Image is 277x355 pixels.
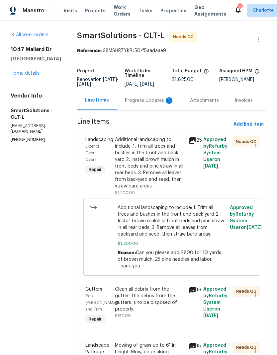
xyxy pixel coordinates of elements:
[125,82,154,87] span: -
[230,205,262,230] span: Approved by Refurby System User on
[86,316,104,322] span: Repair
[235,97,253,104] div: Invoices
[237,4,242,11] div: 67
[85,97,109,104] div: Line Items
[118,250,221,268] span: Can you please add $800 for 10 yards of brown mulch. 25 pine needles and labor. Thank you
[115,314,131,318] span: $150.00
[118,250,136,255] span: Reason:
[103,77,117,82] span: [DATE]
[77,32,164,39] span: SmartSolutions - CLT-L
[23,7,45,14] span: Maestro
[77,118,231,131] span: Line Items
[204,69,209,77] span: The total cost of line items that have been proposed by Opendoor. This sum includes line items th...
[11,33,48,37] a: All work orders
[203,314,218,318] span: [DATE]
[85,137,113,142] span: Landscaping
[77,47,266,54] div: 38MSHRZYKBJ50-f5aadaae9
[160,7,186,14] span: Properties
[77,82,91,87] span: [DATE]
[11,123,61,134] p: [EMAIL_ADDRESS][DOMAIN_NAME]
[11,93,61,99] h4: Vendor Info
[254,69,260,77] span: The hpm assigned to this work order.
[85,287,102,292] span: Gutters
[11,107,61,120] h5: SmartSolutions - CLT-L
[247,225,262,230] span: [DATE]
[85,7,106,14] span: Projects
[236,288,259,295] span: Needs QC
[115,286,185,313] div: Clean all debris from the gutter. The debris from the gutters is to be disposed of properly.
[172,77,194,82] span: $1,825.00
[203,137,228,169] span: Approved by Refurby System User on
[231,118,266,131] button: Add line item
[203,287,228,318] span: Approved by Refurby System User on
[236,138,259,145] span: Needs QC
[114,4,131,17] span: Work Orders
[233,120,264,129] span: Add line item
[140,82,154,87] span: [DATE]
[86,166,104,173] span: Repair
[219,69,252,73] h5: Assigned HPM
[118,204,226,238] span: Additional landscaping to include: 1. Trim all trees and bushes in the front and back yard 2. Ins...
[11,46,61,53] h2: 1047 Mallard Dr
[115,136,185,189] div: Additional landscaping to include: 1. Trim all trees and bushes in the front and back yard 2. Ins...
[194,4,226,17] span: Geo Assignments
[11,71,40,76] a: Home details
[219,77,267,82] div: [PERSON_NAME]
[236,344,259,351] span: Needs QC
[125,69,172,78] h5: Work Order Timeline
[125,82,138,87] span: [DATE]
[253,7,274,14] span: Charlotte
[172,69,202,73] h5: Total Budget
[85,294,117,311] span: Roof - [PERSON_NAME] and Trim
[188,342,199,350] div: 15
[188,136,199,144] div: 25
[77,77,119,87] span: Renovation
[115,191,135,195] span: $1,200.00
[118,240,226,247] span: $1,200.00
[85,343,109,354] span: Landscape Package
[188,286,199,294] div: 16
[77,48,102,53] b: Reference:
[125,97,174,104] div: Progress Updates
[190,97,219,104] div: Attachments
[77,69,94,73] h5: Project
[138,8,152,13] span: Tasks
[203,164,218,169] span: [DATE]
[63,7,77,14] span: Visits
[11,55,61,62] h5: [GEOGRAPHIC_DATA]
[77,77,119,87] span: -
[85,144,101,162] span: Exterior Overall - Overall
[173,34,196,40] span: Needs QC
[166,97,172,104] div: 1
[11,137,61,143] p: [PHONE_NUMBER]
